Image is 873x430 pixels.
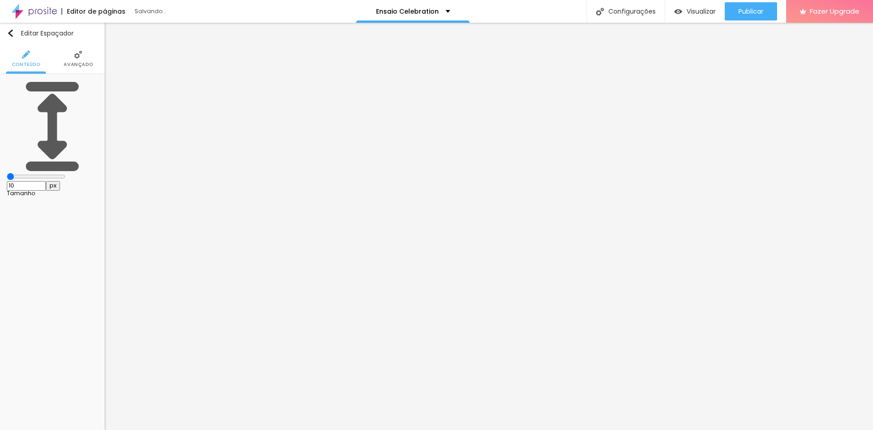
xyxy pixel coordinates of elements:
[738,8,763,15] span: Publicar
[46,181,60,191] button: px
[376,8,439,15] p: Ensaio Celebration
[12,62,40,67] span: Conteúdo
[596,8,604,15] img: Icone
[135,9,239,14] div: Salvando...
[61,8,125,15] div: Editor de páginas
[7,81,98,172] img: Icone
[665,2,725,20] button: Visualizar
[7,191,98,196] div: Tamanho
[725,2,777,20] button: Publicar
[22,51,30,59] img: Icone
[64,62,93,67] span: Avançado
[7,30,14,37] img: Icone
[687,8,716,15] span: Visualizar
[74,51,82,59] img: Icone
[105,23,873,430] iframe: Editor
[674,8,682,15] img: view-1.svg
[810,7,859,15] span: Fazer Upgrade
[7,30,74,37] div: Editar Espaçador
